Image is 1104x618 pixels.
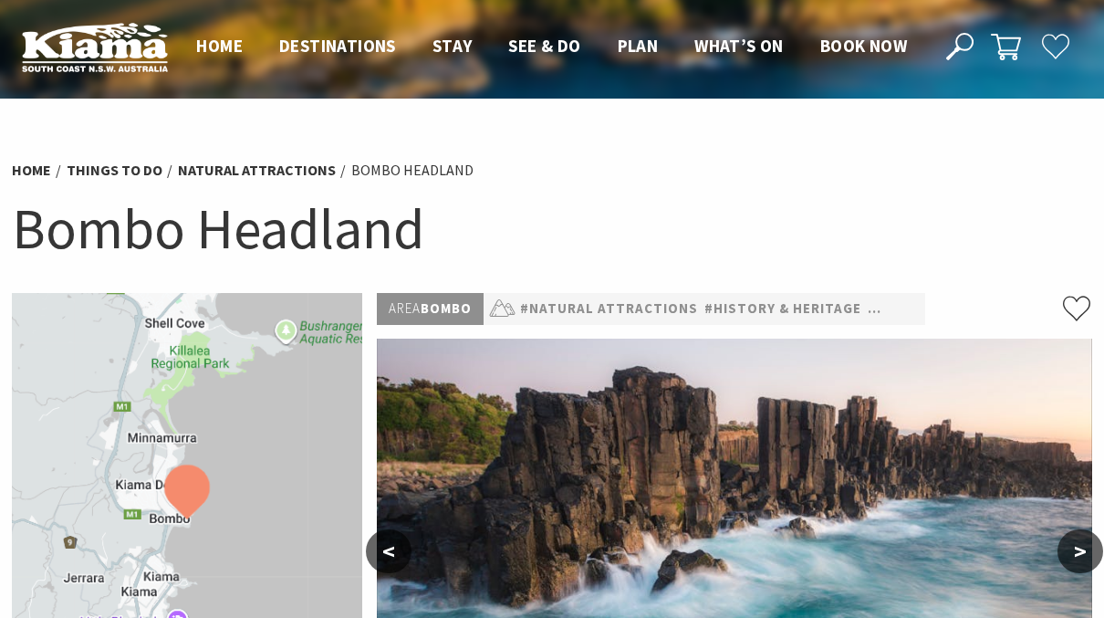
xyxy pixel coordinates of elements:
button: > [1057,529,1103,573]
a: #History & Heritage [704,298,861,320]
p: Bombo [377,293,484,325]
a: Things To Do [67,161,162,180]
span: Destinations [279,35,396,57]
h1: Bombo Headland [12,192,1092,266]
span: Home [196,35,243,57]
span: Book now [820,35,907,57]
a: #Natural Attractions [520,298,698,320]
span: See & Do [508,35,580,57]
li: Bombo Headland [351,159,474,183]
button: < [366,529,411,573]
span: Area [389,299,421,317]
a: Home [12,161,51,180]
span: Plan [618,35,659,57]
span: Stay [432,35,473,57]
span: What’s On [694,35,784,57]
nav: Main Menu [178,32,925,62]
a: Natural Attractions [178,161,336,180]
img: Kiama Logo [22,22,168,72]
